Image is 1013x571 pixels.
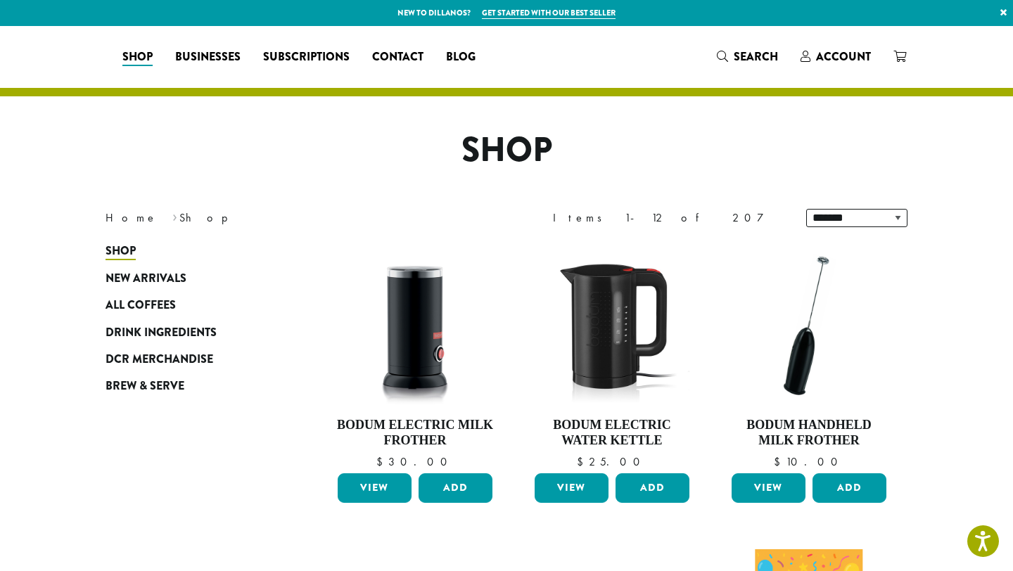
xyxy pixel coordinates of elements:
[106,319,274,345] a: Drink Ingredients
[376,454,454,469] bdi: 30.00
[106,265,274,292] a: New Arrivals
[106,292,274,319] a: All Coffees
[482,7,616,19] a: Get started with our best seller
[774,454,844,469] bdi: 10.00
[106,210,158,225] a: Home
[774,454,786,469] span: $
[106,324,217,342] span: Drink Ingredients
[553,210,785,226] div: Items 1-12 of 207
[577,454,589,469] span: $
[106,373,274,399] a: Brew & Serve
[372,49,423,66] span: Contact
[334,245,496,468] a: Bodum Electric Milk Frother $30.00
[95,130,918,171] h1: Shop
[106,351,213,368] span: DCR Merchandise
[446,49,476,66] span: Blog
[535,473,609,503] a: View
[813,473,886,503] button: Add
[577,454,646,469] bdi: 25.00
[816,49,871,65] span: Account
[334,418,496,448] h4: Bodum Electric Milk Frother
[106,243,136,260] span: Shop
[531,245,693,406] img: DP3955.01.png
[338,473,412,503] a: View
[106,378,184,395] span: Brew & Serve
[531,245,693,468] a: Bodum Electric Water Kettle $25.00
[334,245,496,406] img: DP3954.01-002.png
[734,49,778,65] span: Search
[106,270,186,288] span: New Arrivals
[419,473,492,503] button: Add
[706,45,789,68] a: Search
[531,418,693,448] h4: Bodum Electric Water Kettle
[616,473,689,503] button: Add
[106,238,274,264] a: Shop
[122,49,153,66] span: Shop
[106,346,274,373] a: DCR Merchandise
[172,205,177,226] span: ›
[263,49,350,66] span: Subscriptions
[728,245,890,468] a: Bodum Handheld Milk Frother $10.00
[728,418,890,448] h4: Bodum Handheld Milk Frother
[106,210,485,226] nav: Breadcrumb
[732,473,805,503] a: View
[376,454,388,469] span: $
[111,46,164,68] a: Shop
[728,245,890,406] img: DP3927.01-002.png
[175,49,241,66] span: Businesses
[106,297,176,314] span: All Coffees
